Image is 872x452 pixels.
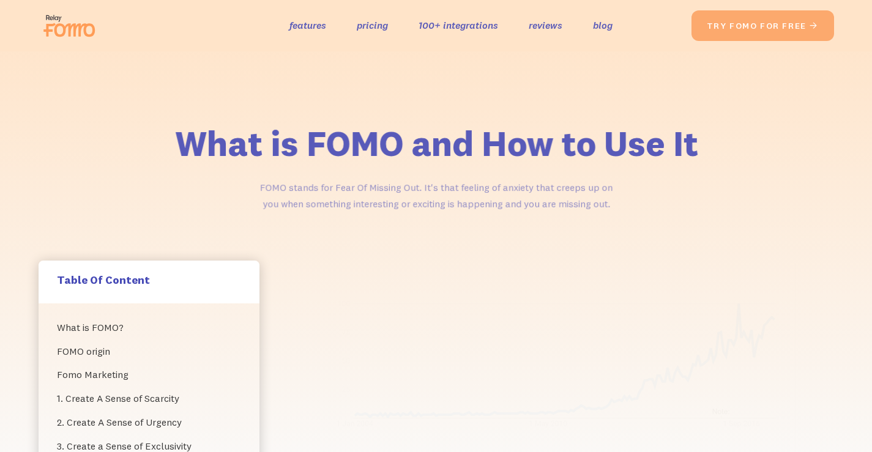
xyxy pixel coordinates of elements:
a: pricing [357,17,388,34]
a: Fomo Marketing [57,363,241,387]
h5: Table Of Content [57,273,241,287]
a: FOMO origin [57,339,241,363]
a: blog [593,17,613,34]
a: try fomo for free [691,10,834,41]
h1: What is FOMO and How to Use It [125,122,747,165]
a: What is FOMO? [57,316,241,339]
a: 2. Create A Sense of Urgency [57,410,241,434]
a: reviews [529,17,562,34]
a: 100+ integrations [419,17,498,34]
a: 1. Create A Sense of Scarcity [57,387,241,410]
span:  [809,20,819,31]
p: FOMO stands for Fear Of Missing Out. It's that feeling of anxiety that creeps up on you when some... [255,179,617,212]
a: features [289,17,326,34]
